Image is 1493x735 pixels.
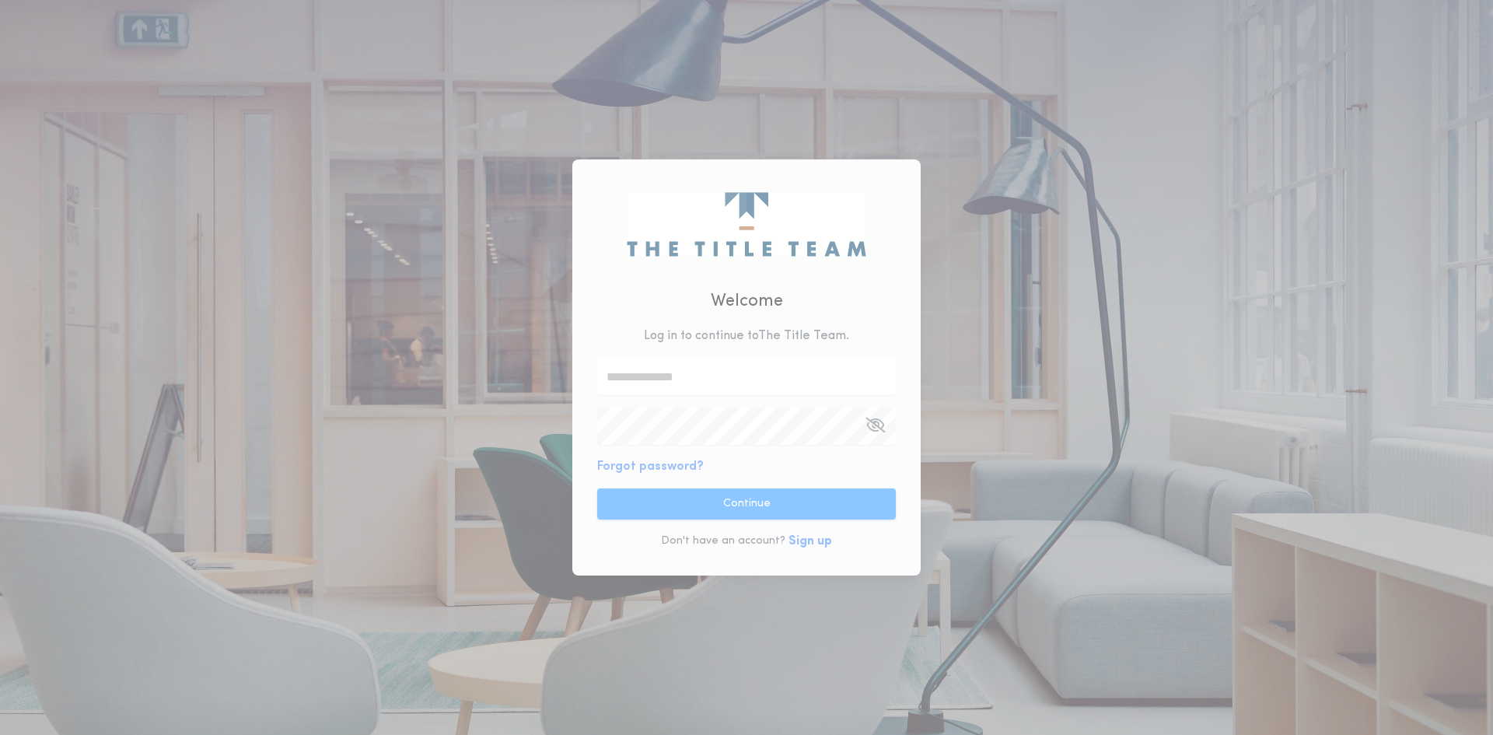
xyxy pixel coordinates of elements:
button: Sign up [788,532,832,551]
button: Continue [597,488,896,520]
h2: Welcome [711,289,783,314]
p: Don't have an account? [661,534,785,549]
img: logo [627,192,865,256]
button: Forgot password? [597,457,704,476]
p: Log in to continue to The Title Team . [644,327,849,345]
